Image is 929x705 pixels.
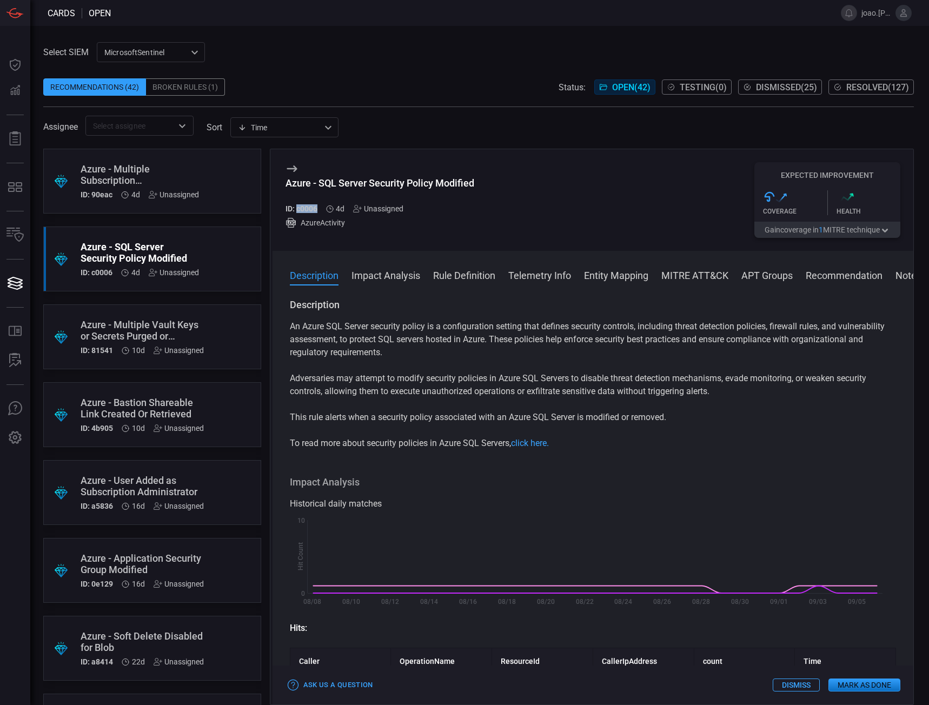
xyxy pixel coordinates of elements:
[81,397,204,420] div: Azure - Bastion Shareable Link Created Or Retrieved
[2,52,28,78] button: Dashboard
[342,598,360,606] text: 08/10
[146,78,225,96] div: Broken Rules (1)
[290,298,897,311] h3: Description
[286,217,474,228] div: AzureActivity
[2,174,28,200] button: MITRE - Detection Posture
[286,204,317,213] h5: ID: c0006
[819,225,823,234] span: 1
[575,598,593,606] text: 08/22
[731,598,749,606] text: 08/30
[131,190,140,199] span: Sep 07, 2025 8:52 AM
[149,190,199,199] div: Unassigned
[81,580,113,588] h5: ID: 0e129
[2,78,28,104] button: Detections
[81,346,113,355] h5: ID: 81541
[132,346,145,355] span: Sep 01, 2025 2:09 PM
[290,411,897,424] p: This rule alerts when a security policy associated with an Azure SQL Server is modified or removed.
[290,623,307,633] strong: Hits:
[81,475,204,497] div: Azure - User Added as Subscription Administrator
[43,78,146,96] div: Recommendations (42)
[511,438,549,448] a: click here.
[2,270,28,296] button: Cards
[653,598,671,606] text: 08/26
[2,126,28,152] button: Reports
[847,598,865,606] text: 09/05
[154,657,204,666] div: Unassigned
[2,425,28,451] button: Preferences
[806,268,882,281] button: Recommendation
[299,657,320,666] strong: Caller
[81,424,113,433] h5: ID: 4b905
[433,268,495,281] button: Rule Definition
[769,598,787,606] text: 09/01
[290,497,897,510] div: Historical daily matches
[381,598,399,606] text: 08/12
[104,47,188,58] p: MicrosoftSentinel
[81,190,112,199] h5: ID: 90eac
[756,82,817,92] span: Dismissed ( 25 )
[804,657,821,666] strong: Time
[154,502,204,510] div: Unassigned
[43,47,89,57] label: Select SIEM
[81,553,204,575] div: Azure - Application Security Group Modified
[286,677,376,694] button: Ask Us a Question
[81,657,113,666] h5: ID: a8414
[290,437,897,450] p: To read more about security policies in Azure SQL Servers,
[501,657,540,666] strong: ResourceId
[808,598,826,606] text: 09/03
[692,598,710,606] text: 08/28
[459,598,476,606] text: 08/16
[238,122,321,133] div: Time
[297,543,304,571] text: Hit Count
[89,8,111,18] span: open
[2,396,28,422] button: Ask Us A Question
[773,679,820,691] button: Dismiss
[132,580,145,588] span: Aug 26, 2025 8:53 AM
[81,319,204,342] div: Azure - Multiple Vault Keys or Secrets Purged or Deleted
[400,657,455,666] strong: OperationName
[154,580,204,588] div: Unassigned
[497,598,515,606] text: 08/18
[2,222,28,248] button: Inventory
[602,657,657,666] strong: CallerIpAddress
[828,679,900,691] button: Mark as Done
[48,8,75,18] span: Cards
[175,118,190,134] button: Open
[154,424,204,433] div: Unassigned
[661,268,728,281] button: MITRE ATT&CK
[420,598,438,606] text: 08/14
[207,122,222,132] label: sort
[81,241,199,264] div: Azure - SQL Server Security Policy Modified
[132,657,145,666] span: Aug 20, 2025 8:20 AM
[301,590,305,597] text: 0
[351,268,420,281] button: Impact Analysis
[763,208,827,215] div: Coverage
[303,598,321,606] text: 08/08
[846,82,909,92] span: Resolved ( 127 )
[680,82,727,92] span: Testing ( 0 )
[149,268,199,277] div: Unassigned
[81,630,204,653] div: Azure - Soft Delete Disabled for Blob
[837,208,901,215] div: Health
[2,318,28,344] button: Rule Catalog
[2,348,28,374] button: ALERT ANALYSIS
[559,82,586,92] span: Status:
[290,320,897,359] p: An Azure SQL Server security policy is a configuration setting that defines security controls, in...
[297,517,305,524] text: 10
[508,268,571,281] button: Telemetry Info
[132,424,145,433] span: Sep 01, 2025 2:09 PM
[584,268,648,281] button: Entity Mapping
[594,79,655,95] button: Open(42)
[81,502,113,510] h5: ID: a5836
[754,171,900,179] h5: Expected Improvement
[741,268,793,281] button: APT Groups
[89,119,172,132] input: Select assignee
[154,346,204,355] div: Unassigned
[290,372,897,398] p: Adversaries may attempt to modify security policies in Azure SQL Servers to disable threat detect...
[754,222,900,238] button: Gaincoverage in1MITRE technique
[895,268,921,281] button: Notes
[286,177,474,189] div: Azure - SQL Server Security Policy Modified
[662,79,732,95] button: Testing(0)
[738,79,822,95] button: Dismissed(25)
[353,204,403,213] div: Unassigned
